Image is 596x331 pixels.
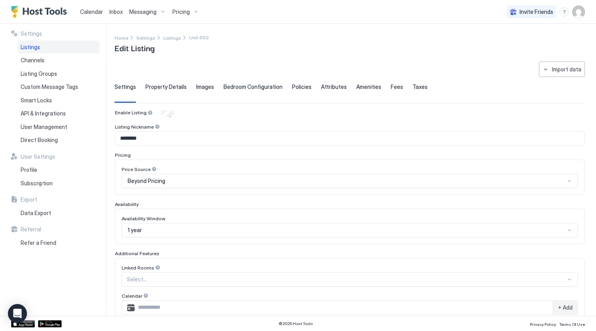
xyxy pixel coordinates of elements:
[21,196,37,203] span: Export
[559,319,585,328] a: Terms Of Use
[558,304,573,311] span: + Add
[17,107,100,120] a: API & Integrations
[552,65,581,73] div: Import data
[38,320,62,327] a: Google Play Store
[122,166,151,172] span: Price Source
[21,210,51,217] span: Data Export
[279,321,313,326] span: © 2025 Host Tools
[115,35,128,41] span: Home
[530,322,556,327] span: Privacy Policy
[21,110,66,117] span: API & Integrations
[163,33,181,42] a: Listings
[21,153,55,160] span: User Settings
[115,152,131,158] span: Pricing
[17,163,100,177] a: Profile
[520,8,553,15] span: Invite Friends
[21,44,40,51] span: Listings
[21,83,78,90] span: Custom Message Tags
[17,236,100,250] a: Refer a Friend
[572,6,585,18] div: User profile
[21,30,42,37] span: Settings
[136,33,155,42] div: Breadcrumb
[11,320,35,327] a: App Store
[136,35,155,41] span: Settings
[80,8,103,16] a: Calendar
[122,293,142,299] span: Calendar
[145,83,187,90] span: Property Details
[21,123,67,131] span: User Management
[560,7,569,17] div: menu
[11,6,71,18] a: Host Tools Logo
[163,35,181,41] span: Listings
[17,94,100,107] a: Smart Locks
[17,67,100,81] a: Listing Groups
[17,40,100,54] a: Listings
[21,166,37,173] span: Profile
[21,239,56,246] span: Refer a Friend
[21,137,58,144] span: Direct Booking
[135,301,553,314] input: Input Field
[115,250,159,256] span: Additional Features
[115,33,128,42] div: Breadcrumb
[115,132,584,145] input: Input Field
[136,33,155,42] a: Settings
[17,206,100,220] a: Data Export
[21,70,57,77] span: Listing Groups
[17,120,100,134] a: User Management
[189,35,209,40] span: Breadcrumb
[115,201,139,207] span: Availability
[122,265,154,271] span: Linked Rooms
[80,8,103,15] span: Calendar
[128,227,142,234] span: 1 year
[223,83,283,90] span: Bedroom Configuration
[321,83,347,90] span: Attributes
[530,319,556,328] a: Privacy Policy
[391,83,403,90] span: Fees
[559,322,585,327] span: Terms Of Use
[21,57,44,64] span: Channels
[292,83,311,90] span: Policies
[17,177,100,190] a: Subscription
[163,33,181,42] div: Breadcrumb
[115,83,136,90] span: Settings
[413,83,428,90] span: Taxes
[172,8,190,15] span: Pricing
[128,177,165,185] span: Beyond Pricing
[196,83,214,90] span: Images
[129,8,157,15] span: Messaging
[122,216,165,221] span: Availability Window
[109,8,123,16] a: Inbox
[109,8,123,15] span: Inbox
[115,124,154,130] span: Listing Nickname
[21,180,53,187] span: Subscription
[115,110,147,115] span: Enable Listing
[115,42,155,54] span: Edit Listing
[8,304,27,323] div: Open Intercom Messenger
[356,83,381,90] span: Amenities
[21,226,41,233] span: Referral
[115,33,128,42] a: Home
[17,54,100,67] a: Channels
[21,97,52,104] span: Smart Locks
[17,133,100,147] a: Direct Booking
[539,62,585,77] button: Import data
[17,80,100,94] a: Custom Message Tags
